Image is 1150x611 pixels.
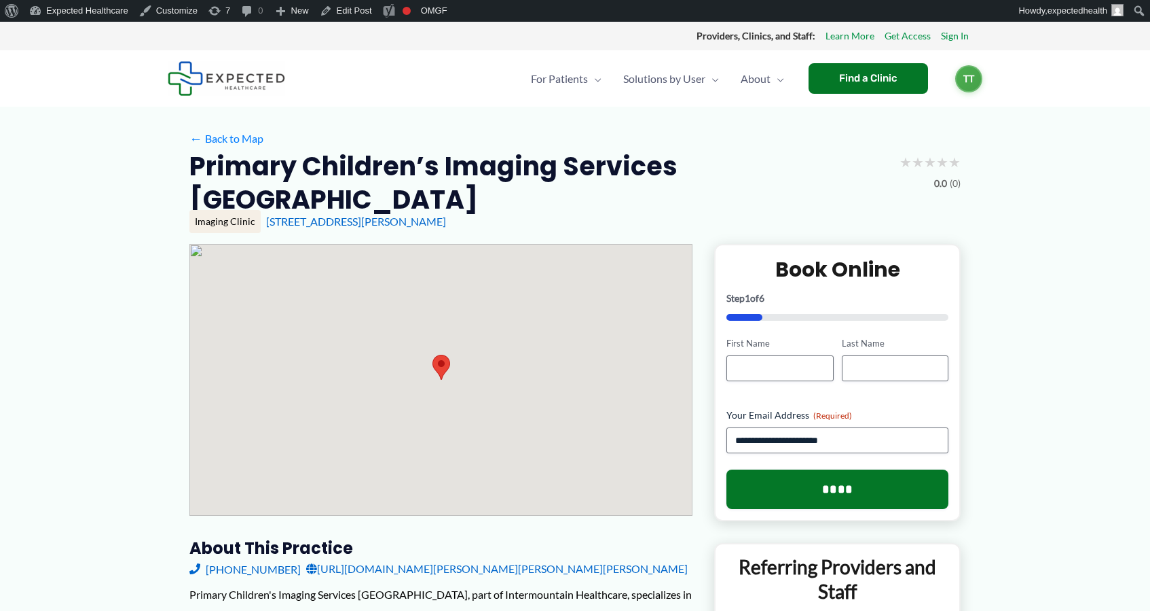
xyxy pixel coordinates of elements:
[941,27,969,45] a: Sign In
[168,61,285,96] img: Expected Healthcare Logo - side, dark font, small
[899,150,912,175] span: ★
[520,55,612,103] a: For PatientsMenu Toggle
[189,210,261,233] div: Imaging Clinic
[189,538,692,559] h3: About this practice
[955,65,982,92] a: TT
[403,7,411,15] div: Focus keyphrase not set
[741,55,771,103] span: About
[705,55,719,103] span: Menu Toggle
[771,55,784,103] span: Menu Toggle
[948,150,961,175] span: ★
[934,175,947,192] span: 0.0
[726,337,833,350] label: First Name
[266,215,446,228] a: [STREET_ADDRESS][PERSON_NAME]
[623,55,705,103] span: Solutions by User
[726,555,949,604] p: Referring Providers and Staff
[726,408,948,422] label: Your Email Address
[813,411,852,421] span: (Required)
[809,63,928,94] a: Find a Clinic
[759,292,764,304] span: 6
[189,150,889,217] h2: Primary Children’s Imaging Services [GEOGRAPHIC_DATA]
[520,55,795,103] nav: Primary Site Navigation
[745,292,750,304] span: 1
[950,175,961,192] span: (0)
[924,150,936,175] span: ★
[1047,5,1107,16] span: expectedhealth
[531,55,588,103] span: For Patients
[912,150,924,175] span: ★
[189,128,263,149] a: ←Back to Map
[612,55,730,103] a: Solutions by UserMenu Toggle
[697,30,815,41] strong: Providers, Clinics, and Staff:
[730,55,795,103] a: AboutMenu Toggle
[588,55,601,103] span: Menu Toggle
[306,559,688,579] a: [URL][DOMAIN_NAME][PERSON_NAME][PERSON_NAME][PERSON_NAME]
[826,27,874,45] a: Learn More
[885,27,931,45] a: Get Access
[936,150,948,175] span: ★
[726,294,948,303] p: Step of
[726,256,948,283] h2: Book Online
[189,559,301,579] a: [PHONE_NUMBER]
[189,132,202,145] span: ←
[842,337,948,350] label: Last Name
